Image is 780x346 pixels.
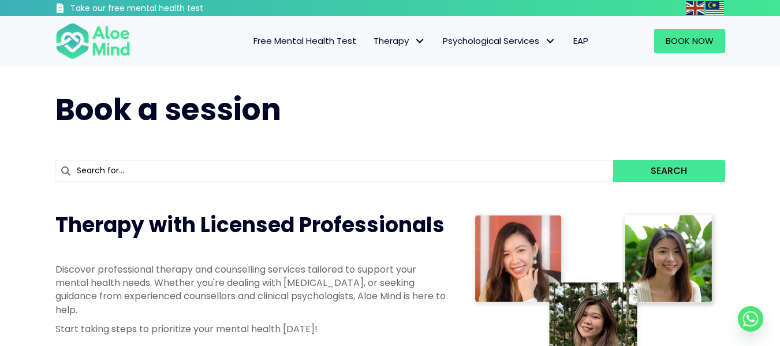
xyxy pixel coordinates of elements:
span: Therapy: submenu [412,33,428,50]
input: Search for... [55,160,614,182]
a: TherapyTherapy: submenu [365,29,434,53]
span: Therapy with Licensed Professionals [55,210,445,240]
a: Whatsapp [738,306,763,332]
h3: Take our free mental health test [70,3,265,14]
span: Book a session [55,88,281,131]
span: Psychological Services: submenu [542,33,559,50]
span: Free Mental Health Test [253,35,356,47]
a: English [686,1,706,14]
img: ms [706,1,724,15]
span: Psychological Services [443,35,556,47]
a: Free Mental Health Test [245,29,365,53]
p: Start taking steps to prioritize your mental health [DATE]! [55,322,448,336]
a: Book Now [654,29,725,53]
span: Book Now [666,35,714,47]
a: Take our free mental health test [55,3,265,16]
span: Therapy [374,35,426,47]
p: Discover professional therapy and counselling services tailored to support your mental health nee... [55,263,448,317]
span: EAP [573,35,588,47]
a: EAP [565,29,597,53]
img: Aloe mind Logo [55,22,130,60]
a: Psychological ServicesPsychological Services: submenu [434,29,565,53]
img: en [686,1,704,15]
a: Malay [706,1,725,14]
nav: Menu [145,29,597,53]
button: Search [613,160,725,182]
